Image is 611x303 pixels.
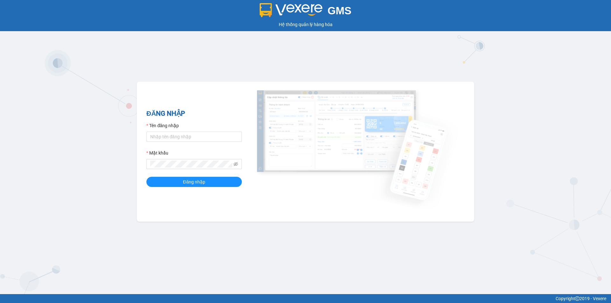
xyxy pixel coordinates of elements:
span: Đăng nhập [183,178,205,185]
img: logo 2 [260,3,323,17]
label: Tên đăng nhập [146,122,179,129]
div: Copyright 2019 - Vexere [5,295,606,302]
h2: ĐĂNG NHẬP [146,108,242,119]
div: Hệ thống quản lý hàng hóa [2,21,609,28]
a: GMS [260,10,352,15]
input: Mật khẩu [150,161,232,168]
button: Đăng nhập [146,177,242,187]
span: GMS [327,5,351,17]
span: copyright [575,296,579,301]
span: eye-invisible [234,162,238,166]
input: Tên đăng nhập [146,132,242,142]
label: Mật khẩu [146,149,168,156]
